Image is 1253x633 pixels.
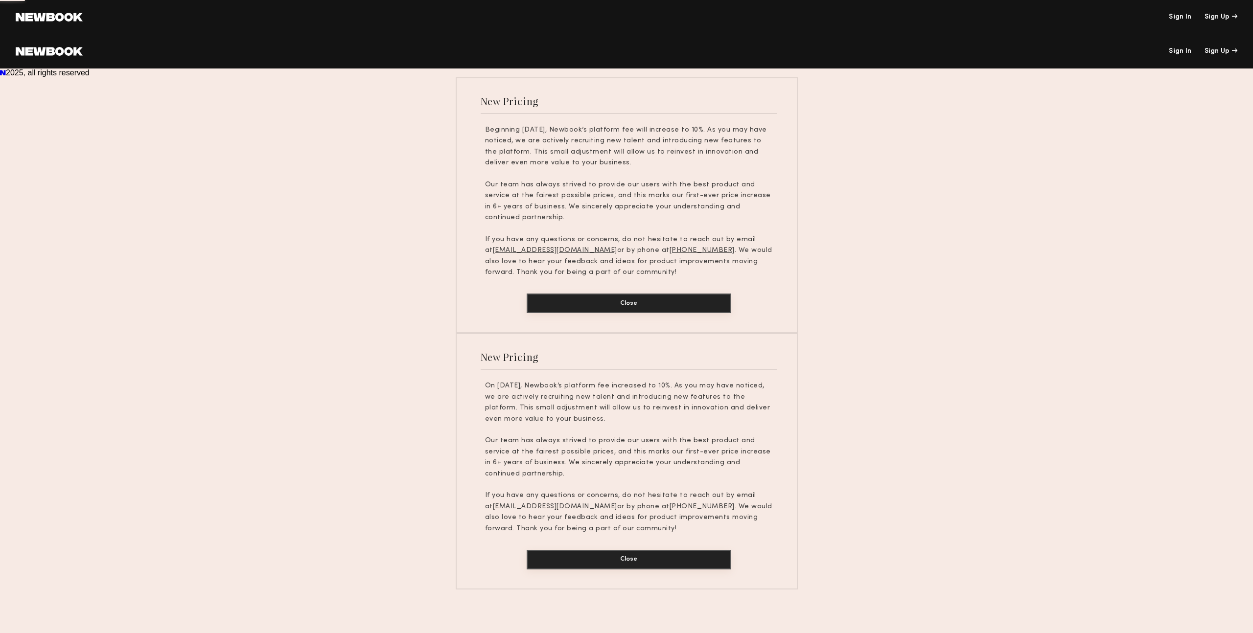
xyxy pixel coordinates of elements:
[485,435,773,479] p: Our team has always strived to provide our users with the best product and service at the fairest...
[670,247,735,253] u: [PHONE_NUMBER]
[1205,14,1237,21] div: Sign Up
[1205,48,1237,55] div: Sign Up
[485,125,773,169] p: Beginning [DATE], Newbook’s platform fee will increase to 10%. As you may have noticed, we are ac...
[527,550,731,569] button: Close
[493,503,617,510] u: [EMAIL_ADDRESS][DOMAIN_NAME]
[485,234,773,278] p: If you have any questions or concerns, do not hesitate to reach out by email at or by phone at . ...
[527,294,731,313] button: Close
[493,247,617,253] u: [EMAIL_ADDRESS][DOMAIN_NAME]
[485,180,773,224] p: Our team has always strived to provide our users with the best product and service at the fairest...
[1169,14,1191,21] a: Sign In
[6,68,90,77] span: 2025, all rights reserved
[1169,48,1191,55] a: Sign In
[670,503,735,510] u: [PHONE_NUMBER]
[481,350,539,363] div: New Pricing
[485,381,773,425] p: On [DATE], Newbook’s platform fee increased to 10%. As you may have noticed, we are actively recr...
[481,94,539,108] div: New Pricing
[485,490,773,534] p: If you have any questions or concerns, do not hesitate to reach out by email at or by phone at . ...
